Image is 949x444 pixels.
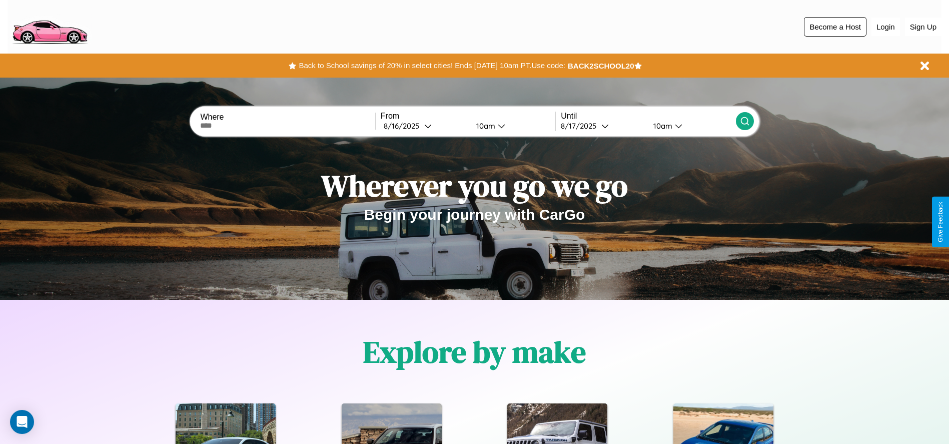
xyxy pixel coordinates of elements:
[384,121,424,131] div: 8 / 16 / 2025
[200,113,375,122] label: Where
[10,410,34,434] div: Open Intercom Messenger
[568,62,634,70] b: BACK2SCHOOL20
[804,17,866,37] button: Become a Host
[8,5,92,47] img: logo
[648,121,675,131] div: 10am
[905,18,941,36] button: Sign Up
[381,112,555,121] label: From
[471,121,498,131] div: 10am
[645,121,736,131] button: 10am
[871,18,900,36] button: Login
[381,121,468,131] button: 8/16/2025
[937,202,944,242] div: Give Feedback
[468,121,556,131] button: 10am
[561,121,601,131] div: 8 / 17 / 2025
[561,112,735,121] label: Until
[296,59,567,73] button: Back to School savings of 20% in select cities! Ends [DATE] 10am PT.Use code:
[363,331,586,372] h1: Explore by make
